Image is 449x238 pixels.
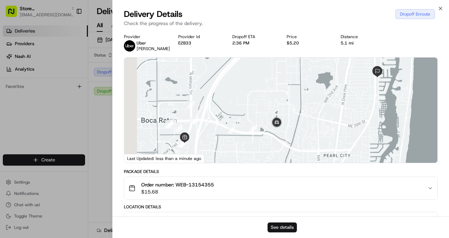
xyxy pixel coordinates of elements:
div: 5 [179,140,186,148]
a: 💻API Documentation [57,99,116,112]
div: 12 [227,126,235,134]
img: 1736555255976-a54dd68f-1ca7-489b-9aae-adbdc363a1c4 [7,67,20,80]
div: 8 [165,120,173,128]
div: Last Updated: less than a minute ago [124,154,204,163]
img: Nash [7,7,21,21]
div: Start new chat [24,67,116,74]
span: [PERSON_NAME] [137,46,170,52]
div: We're available if you need us! [24,74,89,80]
div: 6 [178,139,186,147]
img: uber-new-logo.jpeg [124,40,135,52]
p: Welcome 👋 [7,28,128,39]
div: 13 [249,124,257,132]
div: 💻 [60,103,65,108]
div: 5.1 mi [341,40,384,46]
span: Uber [137,40,146,46]
div: Dropoff ETA [232,34,275,40]
div: 9 [165,120,173,128]
div: 📗 [7,103,13,108]
span: Order number: WEB-13154355 [141,181,214,188]
span: Pylon [70,119,85,125]
div: Distance [341,34,384,40]
button: E2B33 [178,40,191,46]
div: 10 [169,117,177,125]
a: Powered byPylon [50,119,85,125]
button: Start new chat [120,69,128,78]
div: Package Details [124,169,438,174]
div: Price [287,34,330,40]
span: Delivery Details [124,8,182,20]
div: 7 [175,125,182,132]
a: 📗Knowledge Base [4,99,57,112]
button: Order number: WEB-13154355$15.68 [124,177,437,200]
span: API Documentation [67,102,113,109]
div: 4 [178,139,186,147]
div: 11 [190,117,198,125]
div: $5.20 [287,40,330,46]
div: Location Details [124,204,438,210]
input: Clear [18,45,116,53]
div: 3 [187,101,194,108]
span: $15.68 [141,188,214,195]
div: Provider [124,34,167,40]
p: Check the progress of the delivery. [124,20,438,27]
span: Knowledge Base [14,102,54,109]
div: 2:36 PM [232,40,275,46]
div: Provider Id [178,34,221,40]
button: See details [268,222,297,232]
